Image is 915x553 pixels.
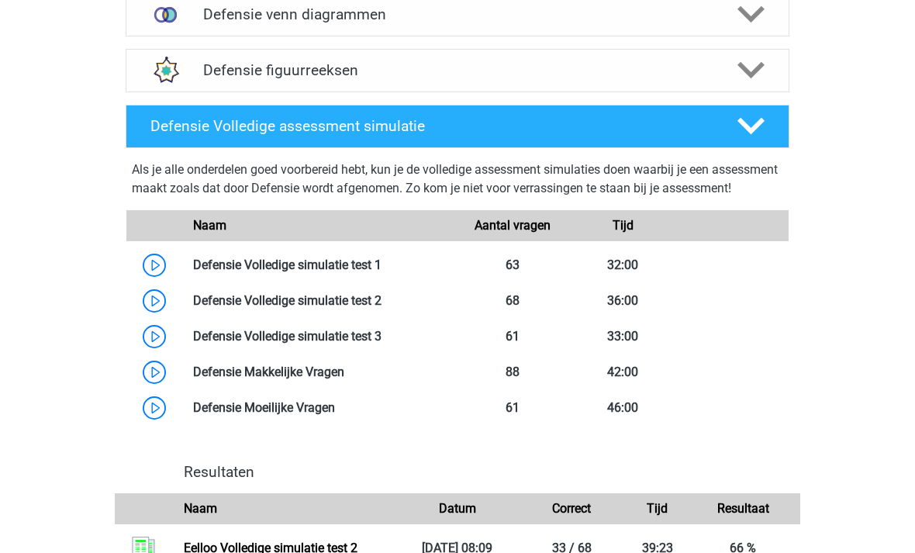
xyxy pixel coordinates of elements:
h4: Resultaten [184,464,789,482]
div: Naam [181,217,457,236]
h4: Defensie figuurreeksen [203,62,711,80]
img: figuurreeksen [145,51,185,92]
div: Tijd [568,217,678,236]
h4: Defensie Volledige assessment simulatie [150,118,712,136]
div: Naam [172,500,401,519]
div: Aantal vragen [457,217,568,236]
div: Correct [515,500,629,519]
div: Defensie Moeilijke Vragen [181,399,457,418]
div: Defensie Volledige simulatie test 2 [181,292,457,311]
div: Defensie Volledige simulatie test 1 [181,257,457,275]
a: Defensie Volledige assessment simulatie [119,105,796,149]
div: Defensie Volledige simulatie test 3 [181,328,457,347]
div: Datum [400,500,514,519]
div: Als je alle onderdelen goed voorbereid hebt, kun je de volledige assessment simulaties doen waarb... [132,161,783,205]
div: Tijd [629,500,686,519]
h4: Defensie venn diagrammen [203,6,711,24]
div: Resultaat [686,500,800,519]
div: Defensie Makkelijke Vragen [181,364,457,382]
a: figuurreeksen Defensie figuurreeksen [119,50,796,93]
